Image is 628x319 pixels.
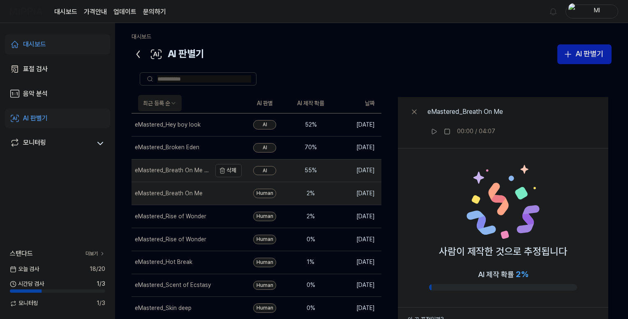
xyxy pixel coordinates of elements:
[135,304,192,312] div: eMastered_Skin deep
[10,265,39,273] span: 오늘 검사
[135,213,206,221] div: eMastered_Rise of Wonder
[23,113,48,123] div: AI 판별기
[253,212,276,221] div: Human
[548,7,558,16] img: 알림
[294,281,327,289] div: 0 %
[294,258,327,266] div: 1 %
[581,7,613,16] div: Ml
[457,127,495,136] div: 00:00 / 04:07
[84,7,107,17] button: 가격안내
[294,213,327,221] div: 2 %
[427,107,503,117] div: eMastered_Breath On Me
[132,44,204,64] div: AI 판별기
[575,48,603,60] div: AI 판별기
[5,35,110,54] a: 대시보드
[23,89,48,99] div: 음악 분석
[253,281,276,290] div: Human
[10,280,44,288] span: 시간당 검사
[85,250,105,257] a: 더보기
[23,138,46,149] div: 모니터링
[10,138,92,149] a: 모니터링
[5,59,110,79] a: 표절 검사
[113,7,136,17] a: 업데이트
[253,120,276,129] div: AI
[478,268,528,281] div: AI 제작 확률
[439,244,567,259] p: 사람이 제작한 것으로 추정됩니다
[242,94,288,113] th: AI 판별
[334,113,381,136] td: [DATE]
[215,164,242,177] button: 삭제
[90,265,105,273] span: 18 / 20
[5,84,110,104] a: 음악 분석
[334,136,381,159] td: [DATE]
[294,304,327,312] div: 0 %
[516,269,528,279] span: 2 %
[334,205,381,228] td: [DATE]
[568,3,578,20] img: profile
[97,280,105,288] span: 1 / 3
[253,235,276,244] div: Human
[143,7,166,17] a: 문의하기
[97,299,105,307] span: 1 / 3
[334,274,381,297] td: [DATE]
[334,159,381,182] td: [DATE]
[253,303,276,313] div: Human
[557,44,612,64] button: AI 판별기
[135,121,201,129] div: eMastered_Hey boy look
[294,166,327,175] div: 55 %
[10,249,33,259] span: 스탠다드
[334,251,381,274] td: [DATE]
[566,5,618,18] button: profileMl
[288,94,334,113] th: AI 제작 확률
[294,143,327,152] div: 70 %
[466,165,540,239] img: Human
[334,228,381,251] td: [DATE]
[23,64,48,74] div: 표절 검사
[294,236,327,244] div: 0 %
[253,189,276,198] div: Human
[334,94,381,113] th: 날짜
[294,190,327,198] div: 2 %
[132,33,151,40] a: 대시보드
[334,182,381,205] td: [DATE]
[253,258,276,267] div: Human
[54,7,77,17] a: 대시보드
[253,166,276,176] div: AI
[23,39,46,49] div: 대시보드
[135,143,199,152] div: eMastered_Broken Eden
[135,281,211,289] div: eMastered_Scent of Ecstasy
[135,190,203,198] div: eMastered_Breath On Me
[10,299,38,307] span: 모니터링
[135,258,192,266] div: eMastered_Hot Break
[5,109,110,128] a: AI 판별기
[253,143,276,153] div: AI
[294,121,327,129] div: 52 %
[135,236,206,244] div: eMastered_Rise of Wonder
[135,166,210,175] div: eMastered_Breath On Me Remix Edit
